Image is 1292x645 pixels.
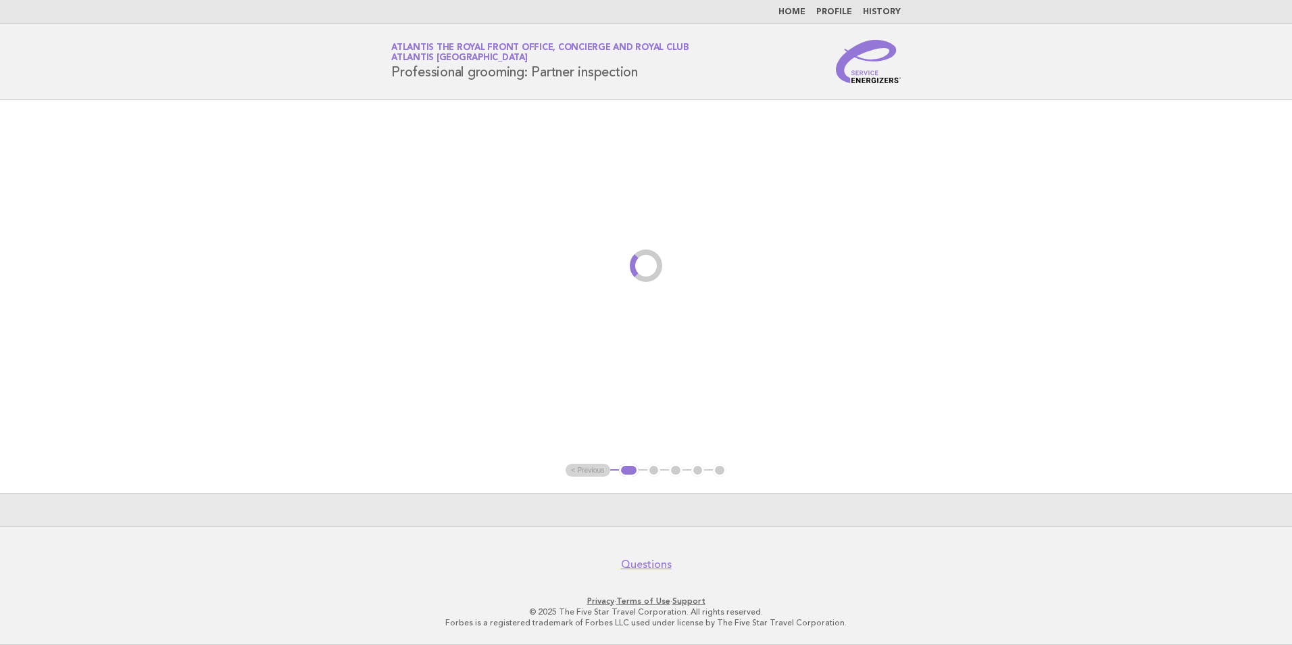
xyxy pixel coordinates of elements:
[621,558,672,571] a: Questions
[616,596,670,606] a: Terms of Use
[778,8,805,16] a: Home
[391,44,689,79] h1: Professional grooming: Partner inspection
[391,54,528,63] span: Atlantis [GEOGRAPHIC_DATA]
[391,43,689,62] a: Atlantis The Royal Front Office, Concierge and Royal ClubAtlantis [GEOGRAPHIC_DATA]
[863,8,901,16] a: History
[232,606,1060,617] p: © 2025 The Five Star Travel Corporation. All rights reserved.
[232,617,1060,628] p: Forbes is a registered trademark of Forbes LLC used under license by The Five Star Travel Corpora...
[232,596,1060,606] p: · ·
[836,40,901,83] img: Service Energizers
[672,596,705,606] a: Support
[816,8,852,16] a: Profile
[587,596,614,606] a: Privacy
